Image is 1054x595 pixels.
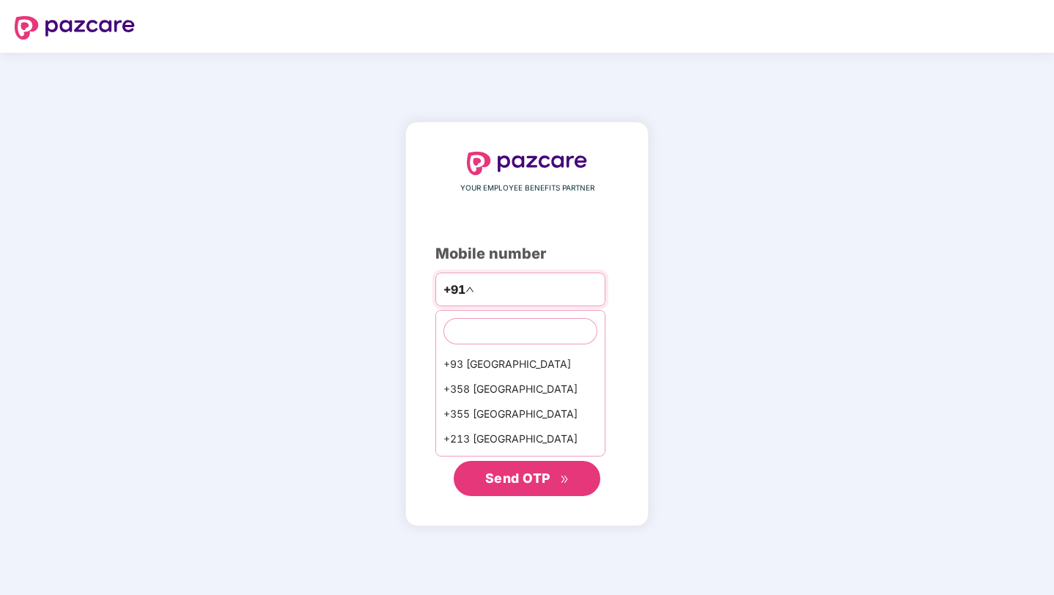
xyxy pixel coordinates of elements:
[436,426,605,451] div: +213 [GEOGRAPHIC_DATA]
[436,352,605,377] div: +93 [GEOGRAPHIC_DATA]
[436,377,605,402] div: +358 [GEOGRAPHIC_DATA]
[436,451,605,476] div: +1684 AmericanSamoa
[454,461,600,496] button: Send OTPdouble-right
[15,16,135,40] img: logo
[465,285,474,294] span: up
[485,470,550,486] span: Send OTP
[467,152,587,175] img: logo
[560,475,570,484] span: double-right
[460,182,594,194] span: YOUR EMPLOYEE BENEFITS PARTNER
[435,243,619,265] div: Mobile number
[443,281,465,299] span: +91
[436,402,605,426] div: +355 [GEOGRAPHIC_DATA]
